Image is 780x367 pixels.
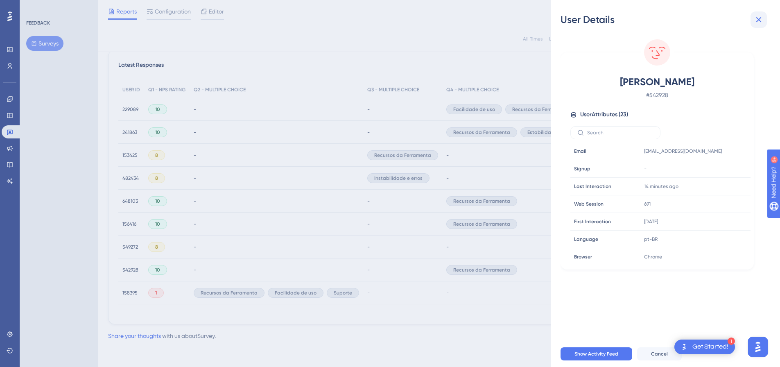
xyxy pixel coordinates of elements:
div: Open Get Started! checklist, remaining modules: 1 [674,340,735,354]
span: Cancel [651,351,668,357]
span: Show Activity Feed [574,351,618,357]
div: Get Started! [692,342,728,351]
time: [DATE] [644,219,658,224]
iframe: UserGuiding AI Assistant Launcher [746,335,770,359]
button: Show Activity Feed [561,347,632,360]
span: Last Interaction [574,183,611,190]
span: - [644,165,647,172]
span: Chrome [644,254,662,260]
span: # 542928 [585,90,729,100]
button: Cancel [637,347,682,360]
div: 1 [728,338,735,345]
span: 691 [644,201,651,207]
span: [PERSON_NAME] [585,75,729,88]
input: Search [587,130,653,136]
span: First Interaction [574,218,611,225]
img: launcher-image-alternative-text [679,342,689,352]
div: User Details [561,13,770,26]
span: pt-BR [644,236,658,242]
span: Browser [574,254,592,260]
span: [EMAIL_ADDRESS][DOMAIN_NAME] [644,148,722,154]
div: 9+ [56,4,61,11]
span: Email [574,148,586,154]
span: Language [574,236,598,242]
span: Need Help? [19,2,51,12]
span: Web Session [574,201,604,207]
time: 14 minutes ago [644,183,678,189]
span: Signup [574,165,590,172]
span: User Attributes ( 23 ) [580,110,628,120]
